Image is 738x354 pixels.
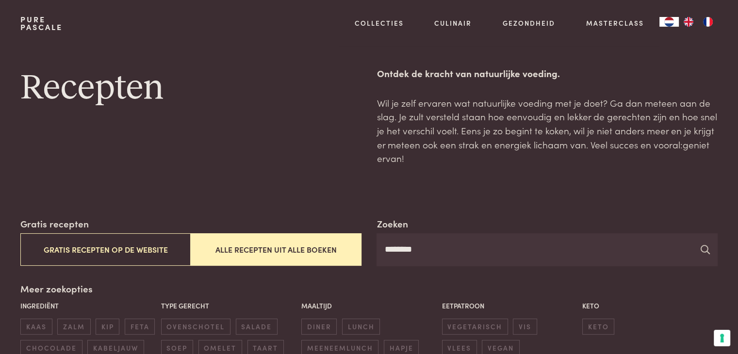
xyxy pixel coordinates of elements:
p: Type gerecht [161,301,296,311]
span: diner [301,319,337,335]
a: Culinair [434,18,472,28]
label: Zoeken [377,217,408,231]
div: Language [659,17,679,27]
p: Ingrediënt [20,301,156,311]
strong: Ontdek de kracht van natuurlijke voeding. [377,66,559,80]
a: NL [659,17,679,27]
span: keto [582,319,614,335]
p: Keto [582,301,718,311]
a: Masterclass [586,18,644,28]
span: feta [125,319,155,335]
span: kip [96,319,119,335]
p: Eetpatroon [442,301,577,311]
button: Uw voorkeuren voor toestemming voor trackingtechnologieën [714,330,730,346]
a: Gezondheid [503,18,555,28]
span: ovenschotel [161,319,230,335]
button: Alle recepten uit alle boeken [191,233,361,266]
p: Wil je zelf ervaren wat natuurlijke voeding met je doet? Ga dan meteen aan de slag. Je zult verst... [377,96,717,165]
h1: Recepten [20,66,361,110]
span: lunch [342,319,380,335]
a: FR [698,17,718,27]
a: PurePascale [20,16,63,31]
span: zalm [57,319,90,335]
span: salade [236,319,278,335]
span: vegetarisch [442,319,508,335]
aside: Language selected: Nederlands [659,17,718,27]
a: EN [679,17,698,27]
a: Collecties [355,18,404,28]
span: vis [513,319,537,335]
ul: Language list [679,17,718,27]
label: Gratis recepten [20,217,89,231]
button: Gratis recepten op de website [20,233,191,266]
p: Maaltijd [301,301,437,311]
span: kaas [20,319,52,335]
